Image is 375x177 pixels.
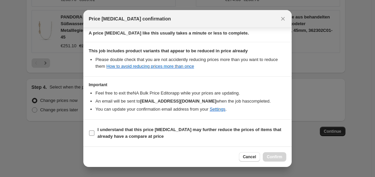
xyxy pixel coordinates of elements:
li: You can update your confirmation email address from your . [95,106,286,113]
a: How to avoid reducing prices more than once [107,64,194,69]
b: This job includes product variants that appear to be reduced in price already [89,48,248,53]
li: Feel free to exit the NA Bulk Price Editor app while your prices are updating. [95,90,286,97]
button: Close [278,14,288,23]
a: Settings [210,107,225,112]
li: Please double check that you are not accidently reducing prices more than you want to reduce them [95,56,286,70]
li: An email will be sent to when the job has completed . [95,98,286,105]
span: Cancel [243,154,256,160]
b: I understand that this price [MEDICAL_DATA] may further reduce the prices of items that already h... [97,127,281,139]
b: A price [MEDICAL_DATA] like this usually takes a minute or less to complete. [89,31,249,36]
span: Price [MEDICAL_DATA] confirmation [89,15,171,22]
button: Cancel [239,152,260,162]
h3: Important [89,82,286,87]
b: [EMAIL_ADDRESS][DOMAIN_NAME] [140,99,216,104]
